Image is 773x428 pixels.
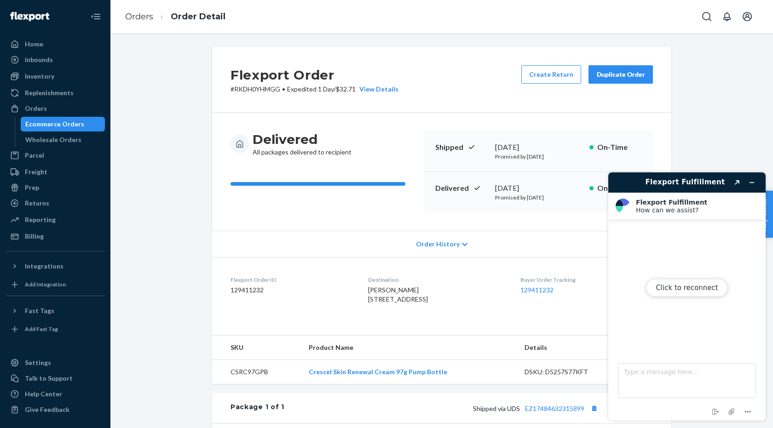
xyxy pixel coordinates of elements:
[416,240,460,249] span: Order History
[6,52,105,67] a: Inbounds
[87,7,105,26] button: Close Navigation
[6,165,105,179] a: Freight
[253,131,352,157] div: All packages delivered to recipient
[125,11,153,22] a: Orders
[253,131,352,148] h3: Delivered
[118,3,233,30] ol: breadcrumbs
[588,65,653,84] button: Duplicate Order
[473,405,600,412] span: Shipped via UDS
[6,371,105,386] button: Talk to Support
[517,336,618,360] th: Details
[6,387,105,401] a: Help Center
[6,37,105,51] a: Home
[6,180,105,195] a: Prep
[6,196,105,211] a: Returns
[435,183,488,194] p: Delivered
[521,65,581,84] button: Create Return
[25,280,66,288] div: Add Integration
[309,368,447,376] a: Crescel Skin Renewal Cream 97g Pump Bottle
[435,142,488,153] p: Shipped
[25,199,49,208] div: Returns
[25,72,54,81] div: Inventory
[601,165,773,428] iframe: Find more information here
[368,276,505,284] dt: Destination
[25,135,81,144] div: Wholesale Orders
[6,212,105,227] a: Reporting
[171,11,225,22] a: Order Detail
[25,151,44,160] div: Parcel
[231,285,353,295] dd: 129411232
[356,85,398,94] button: View Details
[520,276,653,284] dt: Buyer Order Tracking
[6,322,105,337] a: Add Fast Tag
[25,306,54,315] div: Fast Tags
[25,88,74,97] div: Replenishments
[6,259,105,274] button: Integrations
[520,286,554,294] a: 129411232
[6,355,105,370] a: Settings
[495,142,582,153] div: [DATE]
[738,7,756,26] button: Open account menu
[25,232,44,241] div: Billing
[6,402,105,417] button: Give Feedback
[212,360,301,384] td: CSRC97GPB
[6,69,105,84] a: Inventory
[25,262,63,271] div: Integrations
[25,55,53,64] div: Inbounds
[22,6,40,15] span: Chat
[368,286,428,303] span: [PERSON_NAME] [STREET_ADDRESS]
[588,402,600,414] button: Copy tracking number
[25,167,47,177] div: Freight
[525,367,611,377] div: DSKU: D5257S77KFT
[21,132,105,147] a: Wholesale Orders
[596,70,645,79] div: Duplicate Order
[231,65,398,85] h2: Flexport Order
[698,7,716,26] button: Open Search Box
[597,183,642,194] p: On-Time
[525,405,584,412] a: EZ17484632315899
[25,40,43,49] div: Home
[25,405,69,414] div: Give Feedback
[25,358,51,367] div: Settings
[10,12,49,21] img: Flexport logo
[25,120,84,129] div: Ecommerce Orders
[282,85,285,93] span: •
[231,85,398,94] p: # RKDH0YHMGG / $32.71
[495,194,582,201] p: Promised by [DATE]
[231,402,284,414] div: Package 1 of 1
[597,142,642,153] p: On-Time
[25,104,47,113] div: Orders
[25,325,58,333] div: Add Fast Tag
[287,85,334,93] span: Expedited 1 Day
[6,229,105,244] a: Billing
[25,374,73,383] div: Talk to Support
[6,86,105,100] a: Replenishments
[6,303,105,318] button: Fast Tags
[21,117,105,131] a: Ecommerce Orders
[6,277,105,292] a: Add Integration
[6,148,105,163] a: Parcel
[301,336,517,360] th: Product Name
[25,389,62,399] div: Help Center
[6,101,105,116] a: Orders
[231,276,353,284] dt: Flexport Order ID
[495,153,582,160] p: Promised by [DATE]
[25,183,39,192] div: Prep
[718,7,736,26] button: Open notifications
[25,215,56,224] div: Reporting
[284,402,653,414] div: 1 SKU 2 Units
[212,336,301,360] th: SKU
[495,183,582,194] div: [DATE]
